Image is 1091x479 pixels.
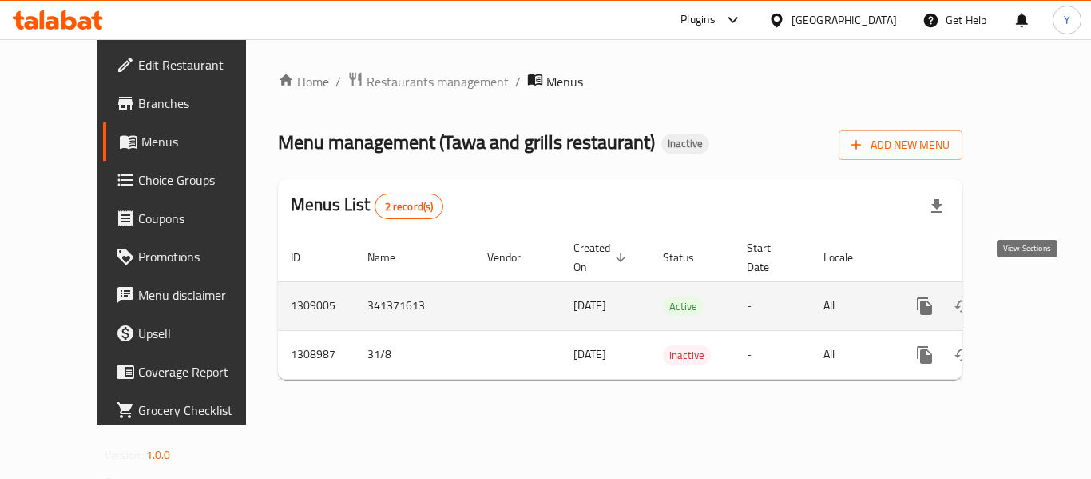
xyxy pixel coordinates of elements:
div: Inactive [661,134,709,154]
a: Menus [103,122,279,161]
span: Inactive [661,137,709,150]
div: [GEOGRAPHIC_DATA] [791,11,897,29]
a: Restaurants management [347,71,509,92]
span: Add New Menu [851,135,950,155]
button: more [906,336,944,374]
a: Upsell [103,314,279,353]
td: 1308987 [278,330,355,379]
td: 1309005 [278,281,355,330]
a: Choice Groups [103,161,279,199]
a: Promotions [103,238,279,276]
span: Upsell [138,324,266,343]
span: Branches [138,94,266,113]
span: Vendor [487,248,542,267]
span: Name [367,248,416,267]
span: Status [663,248,715,267]
div: Export file [918,187,956,226]
div: Total records count [375,194,444,219]
a: Menu disclaimer [103,276,279,314]
span: Restaurants management [367,72,509,91]
td: - [734,281,811,330]
div: Active [663,297,704,316]
span: Edit Restaurant [138,55,266,74]
span: Created On [573,238,631,277]
button: Add New Menu [839,130,962,160]
span: Y [1064,11,1070,29]
span: [DATE] [573,295,606,316]
span: Grocery Checklist [138,401,266,420]
div: Inactive [663,345,711,365]
span: 1.0.0 [146,445,171,465]
span: Menus [141,132,266,151]
td: All [811,281,893,330]
span: Locale [823,248,874,267]
a: Branches [103,84,279,122]
span: Version: [105,445,144,465]
button: more [906,287,944,325]
td: - [734,330,811,379]
span: ID [291,248,321,267]
table: enhanced table [278,234,1072,380]
span: Menu disclaimer [138,285,266,305]
li: / [515,72,521,91]
span: Choice Groups [138,170,266,190]
span: Coupons [138,209,266,228]
a: Grocery Checklist [103,391,279,429]
td: All [811,330,893,379]
a: Home [278,72,329,91]
span: 2 record(s) [375,199,443,214]
a: Coupons [103,199,279,238]
button: Change Status [944,287,982,325]
a: Edit Restaurant [103,46,279,84]
a: Coverage Report [103,353,279,391]
li: / [335,72,341,91]
div: Plugins [680,10,716,30]
nav: breadcrumb [278,71,962,92]
span: Inactive [663,346,711,365]
span: Coverage Report [138,362,266,381]
span: Active [663,297,704,316]
td: 31/8 [355,330,474,379]
span: Promotions [138,247,266,266]
td: 341371613 [355,281,474,330]
h2: Menus List [291,193,443,219]
span: Menu management ( Tawa and grills restaurant ) [278,124,655,160]
th: Actions [893,234,1072,282]
span: Menus [546,72,583,91]
span: Start Date [747,238,791,277]
button: Change Status [944,336,982,374]
span: [DATE] [573,344,606,365]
